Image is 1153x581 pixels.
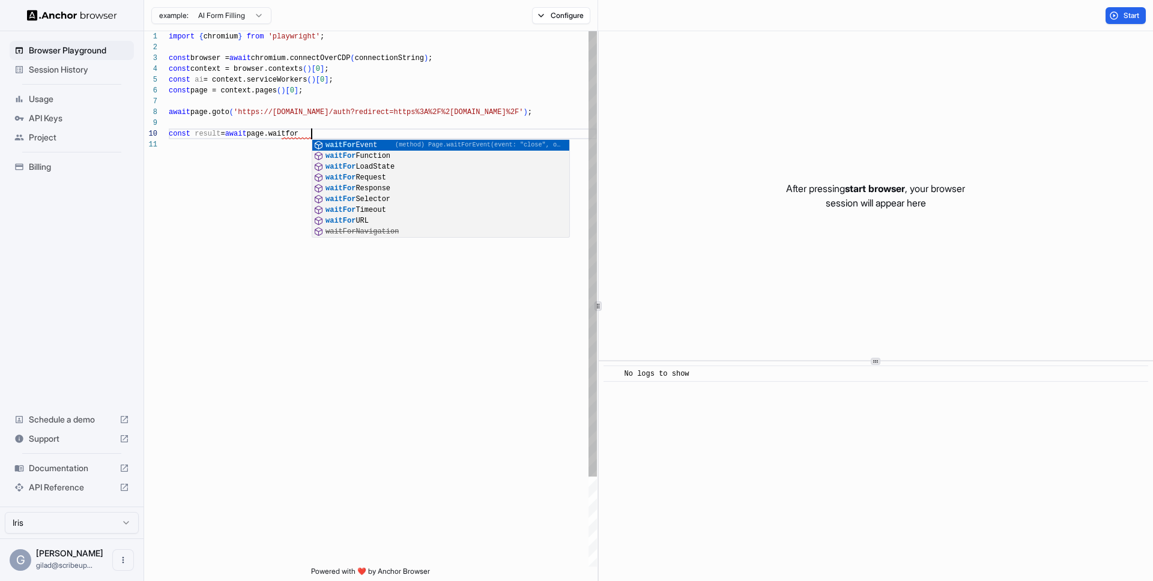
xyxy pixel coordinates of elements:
div: API Reference [10,478,134,497]
span: waitFor [325,206,356,214]
div: 3 [144,53,157,64]
div: Usage [10,89,134,109]
div: Session History [10,60,134,79]
span: await [169,108,190,116]
span: Response [325,184,390,193]
span: waitForNavigation [325,227,399,236]
div: 4 [144,64,157,74]
span: ] [324,76,328,84]
div: Documentation [10,459,134,478]
span: ) [312,76,316,84]
span: 0 [320,76,324,84]
span: 0 [316,65,320,73]
span: Billing [29,161,129,173]
div: API Keys [10,109,134,128]
span: ) [424,54,428,62]
span: const [169,130,190,138]
span: ; [328,76,333,84]
div: waitForNavigation [312,226,569,237]
span: Selector [325,195,390,203]
span: ] [320,65,324,73]
span: context = browser.contexts [190,65,303,73]
span: Schedule a demo [29,414,115,426]
span: browser = [190,54,229,62]
span: connectionString [355,54,424,62]
span: waitFor [325,163,356,171]
span: API Reference [29,481,115,493]
span: page.goto [190,108,229,116]
span: waitFor [325,184,356,193]
span: (method) Page.waitForEvent(event: "close", optionsOrPredicate?: { predicate?: (page: Page) => boo... [395,140,563,151]
span: 'playwright' [268,32,320,41]
span: URL [325,217,369,225]
span: = context.serviceWorkers [204,76,307,84]
span: = [220,130,225,138]
span: API Keys [29,112,129,124]
span: start browser [845,182,905,194]
span: await [229,54,251,62]
span: example: [159,11,189,20]
div: Suggest [312,140,569,238]
span: ; [298,86,303,95]
span: const [169,76,190,84]
span: ( [303,65,307,73]
div: 6 [144,85,157,96]
div: 9 [144,118,157,128]
span: ( [350,54,354,62]
span: 'https://[DOMAIN_NAME]/auth?redirect=https%3A%2F%2 [234,108,450,116]
span: Browser Playground [29,44,129,56]
div: 8 [144,107,157,118]
span: Timeout [325,206,386,214]
span: Event [325,141,377,149]
span: gilad@scribeup.io [36,561,92,570]
span: [ [285,86,289,95]
span: } [238,32,242,41]
span: from [247,32,264,41]
div: waitForFunction [312,151,569,161]
span: page = context.pages [190,86,277,95]
span: await [225,130,247,138]
span: import [169,32,195,41]
div: Browser Playground [10,41,134,60]
span: No logs to show [625,370,689,378]
span: [DOMAIN_NAME]%2F' [450,108,523,116]
span: [ [312,65,316,73]
span: waitFor [325,152,356,160]
span: Function [325,152,390,160]
span: ai [195,76,203,84]
div: Project [10,128,134,147]
span: ; [428,54,432,62]
span: ( [307,76,311,84]
span: chromium.connectOverCDP [251,54,351,62]
div: 11 [144,139,157,150]
span: waitFor [325,173,356,182]
span: ( [229,108,234,116]
div: waitForLoadState [312,161,569,172]
span: Project [29,131,129,143]
span: ) [307,65,311,73]
span: ; [528,108,532,116]
span: Gilad Spitzer [36,548,103,558]
span: Start [1124,11,1140,20]
span: { [199,32,203,41]
div: waitForEvent [312,140,569,151]
span: ) [281,86,285,95]
p: After pressing , your browser session will appear here [786,181,965,210]
span: Session History [29,64,129,76]
div: 2 [144,42,157,53]
span: ; [324,65,328,73]
span: const [169,86,190,95]
div: waitForResponse [312,183,569,194]
div: waitForRequest [312,172,569,183]
span: ; [320,32,324,41]
img: Anchor Logo [27,10,117,21]
span: result [195,130,220,138]
div: 5 [144,74,157,85]
span: ( [277,86,281,95]
div: 7 [144,96,157,107]
button: Start [1106,7,1146,24]
div: waitForTimeout [312,205,569,215]
span: Support [29,433,115,445]
div: waitForSelector [312,194,569,205]
span: 0 [290,86,294,95]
